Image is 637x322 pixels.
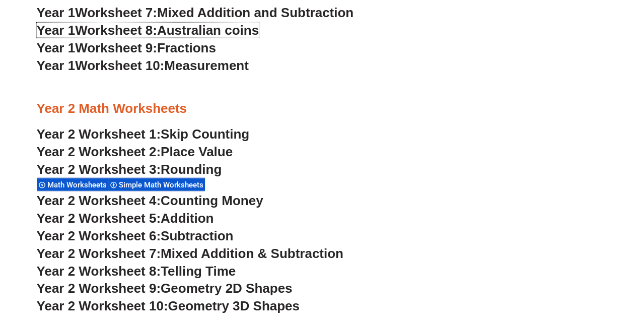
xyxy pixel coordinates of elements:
span: Year 2 Worksheet 7: [37,246,161,261]
span: Mixed Addition and Subtraction [157,5,353,20]
span: Year 2 Worksheet 6: [37,228,161,243]
span: Australian coins [157,23,259,38]
span: Measurement [164,58,249,73]
span: Year 2 Worksheet 5: [37,211,161,226]
a: Year 2 Worksheet 9:Geometry 2D Shapes [37,281,293,296]
span: Year 2 Worksheet 3: [37,162,161,177]
span: Year 2 Worksheet 1: [37,126,161,142]
a: Year 2 Worksheet 2:Place Value [37,144,233,159]
span: Telling Time [161,264,236,279]
a: Year 2 Worksheet 3:Rounding [37,162,222,177]
span: Rounding [161,162,222,177]
a: Year 2 Worksheet 4:Counting Money [37,193,263,208]
iframe: Chat Widget [469,208,637,322]
span: Place Value [161,144,233,159]
span: Simple Math Worksheets [119,180,206,189]
span: Year 2 Worksheet 4: [37,193,161,208]
span: Worksheet 10: [75,58,164,73]
span: Year 2 Worksheet 2: [37,144,161,159]
span: Year 2 Worksheet 8: [37,264,161,279]
a: Year 2 Worksheet 10:Geometry 3D Shapes [37,298,300,313]
span: Subtraction [161,228,233,243]
span: Worksheet 9: [75,40,157,55]
a: Year 1Worksheet 7:Mixed Addition and Subtraction [37,5,354,20]
span: Worksheet 7: [75,5,157,20]
span: Counting Money [161,193,263,208]
span: Mixed Addition & Subtraction [161,246,343,261]
a: Year 2 Worksheet 7:Mixed Addition & Subtraction [37,246,343,261]
span: Math Worksheets [47,180,110,189]
a: Year 2 Worksheet 6:Subtraction [37,228,234,243]
div: Simple Math Worksheets [108,178,205,191]
a: Year 2 Worksheet 8:Telling Time [37,264,236,279]
a: Year 2 Worksheet 5:Addition [37,211,214,226]
span: Fractions [157,40,216,55]
span: Worksheet 8: [75,23,157,38]
a: Year 1Worksheet 9:Fractions [37,40,216,55]
span: Geometry 3D Shapes [168,298,299,313]
span: Year 2 Worksheet 9: [37,281,161,296]
span: Skip Counting [161,126,249,142]
span: Addition [161,211,214,226]
h3: Year 2 Math Worksheets [37,100,601,117]
a: Year 1Worksheet 10:Measurement [37,58,249,73]
span: Year 2 Worksheet 10: [37,298,168,313]
a: Year 1Worksheet 8:Australian coins [37,23,259,38]
div: Math Worksheets [37,178,108,191]
a: Year 2 Worksheet 1:Skip Counting [37,126,250,142]
span: Geometry 2D Shapes [161,281,292,296]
